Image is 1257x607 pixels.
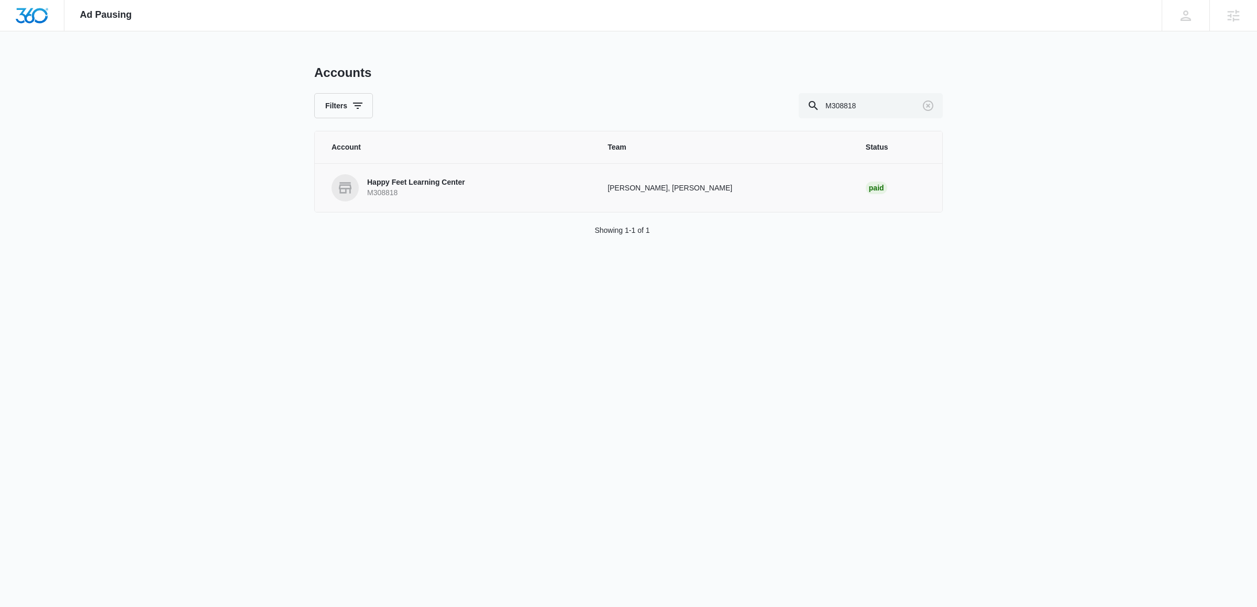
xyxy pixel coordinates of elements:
span: Status [866,142,925,153]
p: Happy Feet Learning Center [367,177,465,188]
p: Showing 1-1 of 1 [594,225,649,236]
button: Clear [920,97,936,114]
h1: Accounts [314,65,371,81]
button: Filters [314,93,373,118]
div: Paid [866,182,887,194]
span: Account [332,142,582,153]
span: Team [608,142,841,153]
input: Search By Account Number [799,93,943,118]
a: Happy Feet Learning CenterM308818 [332,174,582,201]
span: Ad Pausing [80,9,132,20]
p: [PERSON_NAME], [PERSON_NAME] [608,183,841,194]
p: M308818 [367,188,465,198]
